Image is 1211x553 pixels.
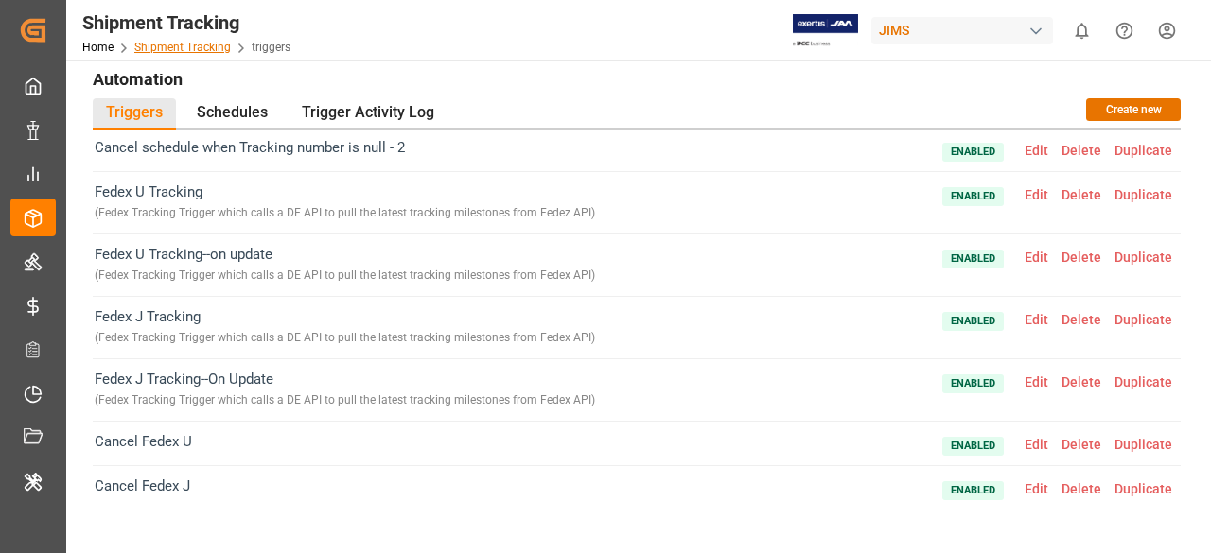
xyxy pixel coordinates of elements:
span: Enabled [942,481,1004,500]
div: Schedules [184,98,281,130]
a: Shipment Tracking [134,41,231,54]
span: Enabled [942,143,1004,162]
div: ( Fedex Tracking Trigger which calls a DE API to pull the latest tracking milestones from Fedez A... [95,202,595,224]
span: Cancel Fedex J [95,475,190,500]
span: Delete [1055,187,1108,202]
div: JIMS [871,17,1053,44]
div: Triggers [93,98,176,130]
span: Edit [1018,187,1055,202]
span: Cancel schedule when Tracking number is null - 2 [95,137,405,162]
span: Edit [1018,481,1055,496]
span: Edit [1018,312,1055,327]
span: Duplicate [1108,143,1179,158]
div: ( Fedex Tracking Trigger which calls a DE API to pull the latest tracking milestones from Fedex A... [95,265,595,286]
button: Create new [1086,98,1181,121]
button: Help Center [1103,9,1146,52]
span: Enabled [942,437,1004,456]
span: Duplicate [1108,481,1179,496]
span: Fedex J Tracking [95,306,595,349]
span: Duplicate [1108,250,1179,265]
span: Delete [1055,250,1108,265]
span: Delete [1055,312,1108,327]
span: Duplicate [1108,437,1179,452]
h1: Automation [93,62,1181,95]
span: Delete [1055,374,1108,389]
div: Trigger Activity Log [289,98,448,130]
div: Shipment Tracking [82,9,290,37]
span: Duplicate [1108,187,1179,202]
button: show 0 new notifications [1061,9,1103,52]
span: Edit [1018,374,1055,389]
span: Duplicate [1108,374,1179,389]
span: Fedex J Tracking--On Update [95,369,595,411]
span: Duplicate [1108,312,1179,327]
img: Exertis%20JAM%20-%20Email%20Logo.jpg_1722504956.jpg [793,14,858,47]
span: Enabled [942,374,1004,393]
span: Enabled [942,312,1004,331]
span: Edit [1018,143,1055,158]
div: ( Fedex Tracking Trigger which calls a DE API to pull the latest tracking milestones from Fedex A... [95,327,595,349]
span: Delete [1055,143,1108,158]
span: Fedex U Tracking--on update [95,244,595,286]
div: ( Fedex Tracking Trigger which calls a DE API to pull the latest tracking milestones from Fedex A... [95,389,595,411]
span: Delete [1055,437,1108,452]
span: Enabled [942,250,1004,268]
span: Cancel Fedex U [95,431,192,456]
a: Home [82,41,114,54]
span: Delete [1055,481,1108,496]
span: Edit [1018,250,1055,265]
span: Edit [1018,437,1055,452]
span: Enabled [942,187,1004,206]
button: JIMS [871,12,1061,48]
span: Fedex U Tracking [95,181,595,224]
